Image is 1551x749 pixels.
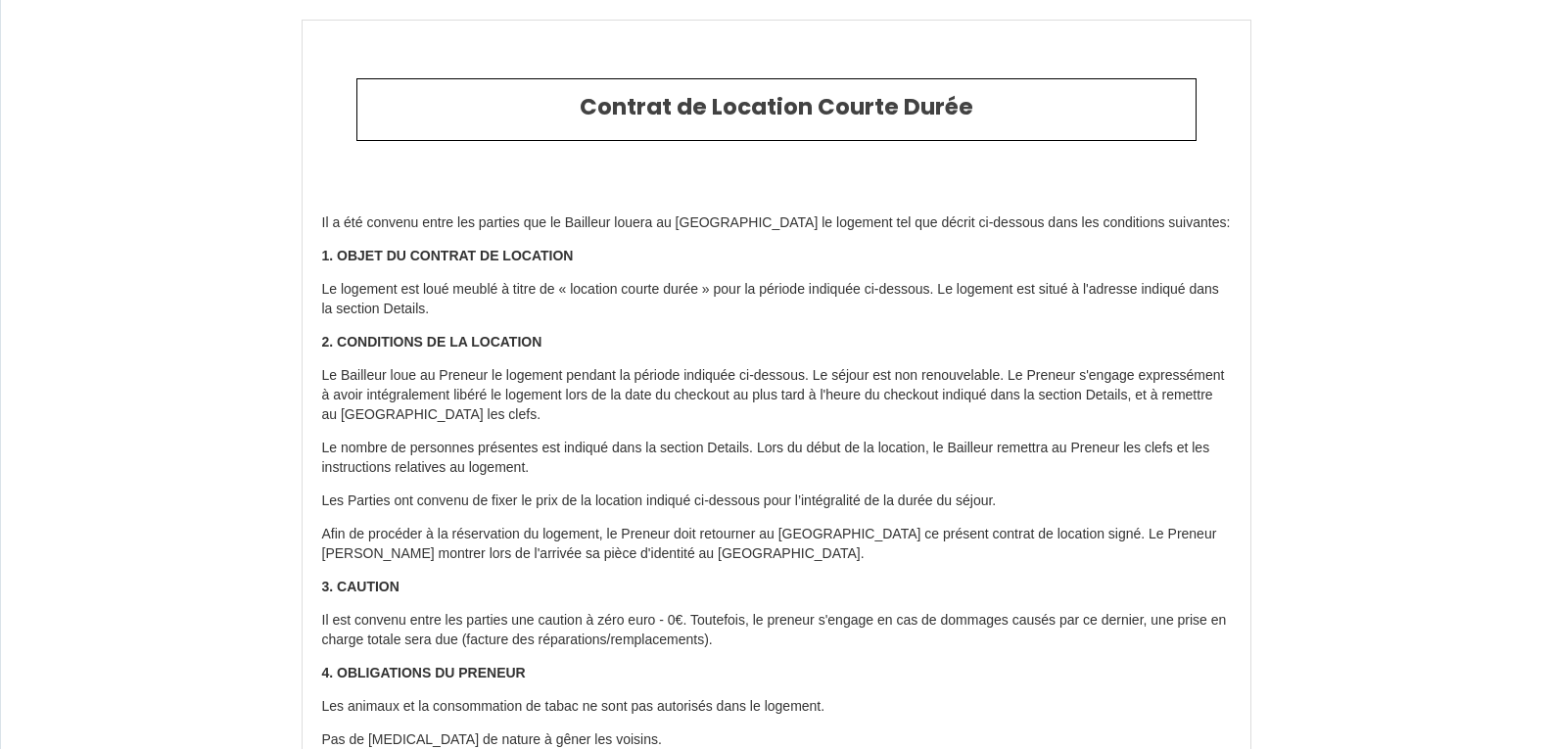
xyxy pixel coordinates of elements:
strong: 4. OBLIGATIONS DU PRENEUR [322,665,526,680]
h2: Contrat de Location Courte Durée [372,94,1181,121]
p: Afin de procéder à la réservation du logement, le Preneur doit retourner au [GEOGRAPHIC_DATA] ce ... [322,525,1231,564]
p: Le logement est loué meublé à titre de « location courte durée » pour la période indiquée ci-dess... [322,280,1231,319]
p: Les animaux et la consommation de tabac ne sont pas autorisés dans le logement. [322,697,1231,717]
p: Le Bailleur loue au Preneur le logement pendant la période indiquée ci-dessous. Le séjour est non... [322,366,1231,425]
p: Le nombre de personnes présentes est indiqué dans la section Details. Lors du début de la locatio... [322,439,1231,478]
p: Les Parties ont convenu de fixer le prix de la location indiqué ci-dessous pour l’intégralité de ... [322,492,1231,511]
strong: 1. OBJET DU CONTRAT DE LOCATION [322,248,574,263]
p: Il a été convenu entre les parties que le Bailleur louera au [GEOGRAPHIC_DATA] le logement tel qu... [322,213,1231,233]
strong: 3. CAUTION [322,579,399,594]
p: Il est convenu entre les parties une caution à zéro euro - 0€. Toutefois, le preneur s'engage en ... [322,611,1231,650]
strong: 2. CONDITIONS DE LA LOCATION [322,334,542,350]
